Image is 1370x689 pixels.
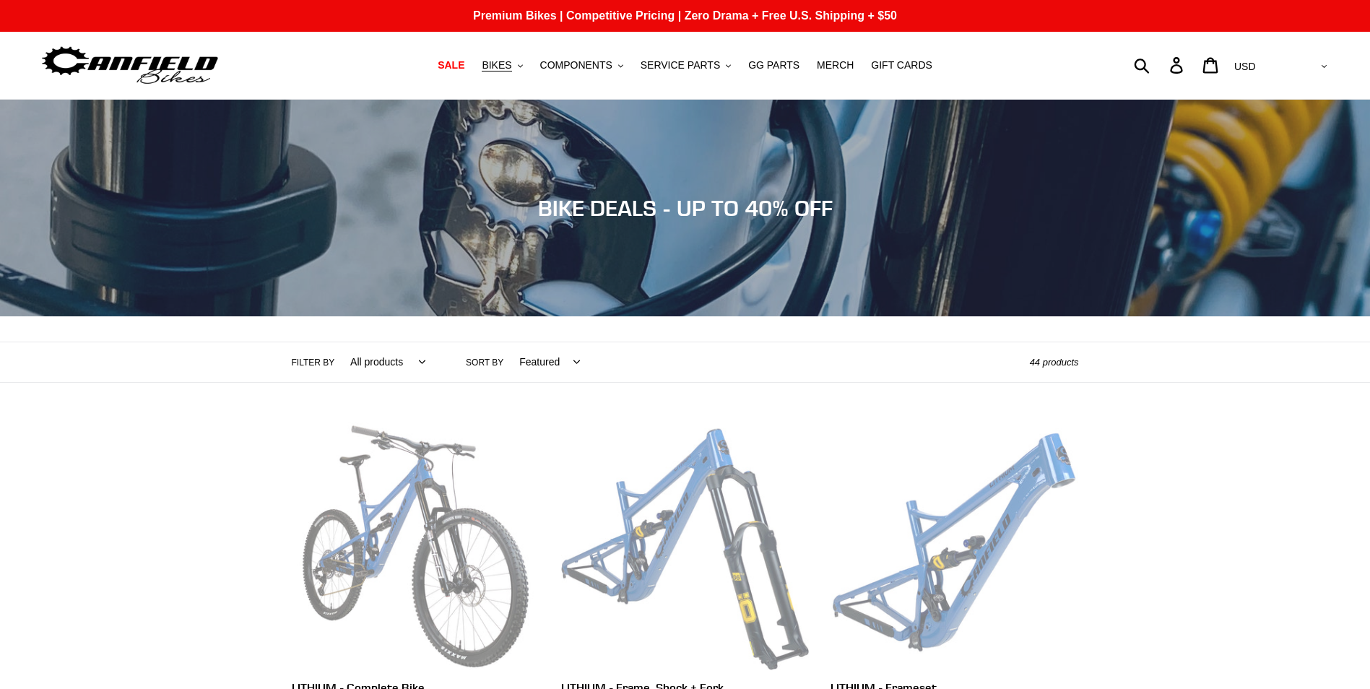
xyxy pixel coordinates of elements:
[538,195,833,221] span: BIKE DEALS - UP TO 40% OFF
[292,356,335,369] label: Filter by
[1030,357,1079,368] span: 44 products
[474,56,529,75] button: BIKES
[540,59,612,71] span: COMPONENTS
[810,56,861,75] a: MERCH
[864,56,940,75] a: GIFT CARDS
[748,59,799,71] span: GG PARTS
[741,56,807,75] a: GG PARTS
[40,43,220,88] img: Canfield Bikes
[641,59,720,71] span: SERVICE PARTS
[438,59,464,71] span: SALE
[430,56,472,75] a: SALE
[533,56,630,75] button: COMPONENTS
[817,59,854,71] span: MERCH
[482,59,511,71] span: BIKES
[633,56,738,75] button: SERVICE PARTS
[1142,49,1179,81] input: Search
[871,59,932,71] span: GIFT CARDS
[466,356,503,369] label: Sort by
